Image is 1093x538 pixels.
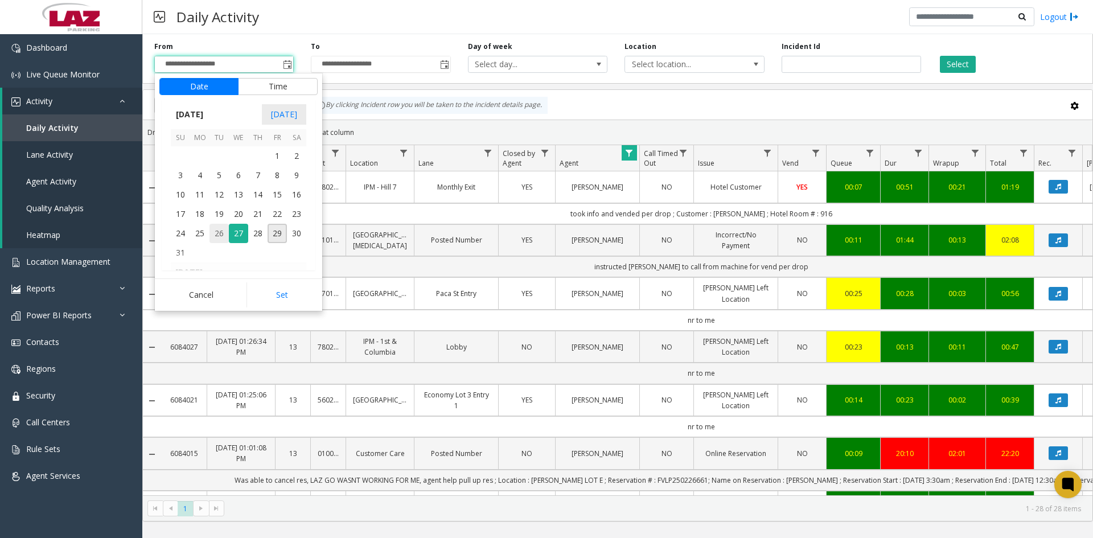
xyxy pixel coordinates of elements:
[833,182,873,192] div: 00:07
[936,448,979,459] div: 02:01
[171,3,265,31] h3: Daily Activity
[562,342,632,352] a: [PERSON_NAME]
[268,204,287,224] td: Friday, August 22, 2025
[506,182,548,192] a: YES
[229,166,248,185] span: 6
[785,235,819,245] a: NO
[560,158,578,168] span: Agent
[11,97,20,106] img: 'icon'
[214,389,268,411] a: [DATE] 01:25:06 PM
[701,336,771,358] a: [PERSON_NAME] Left Location
[26,443,60,454] span: Rule Sets
[833,235,873,245] a: 00:11
[287,185,306,204] td: Saturday, August 16, 2025
[178,501,193,516] span: Page 1
[1040,11,1079,23] a: Logout
[171,224,190,243] span: 24
[209,129,229,147] th: Tu
[887,182,922,192] div: 00:51
[647,342,687,352] a: NO
[2,221,142,248] a: Heatmap
[26,256,110,267] span: Location Management
[936,182,979,192] a: 00:21
[26,417,70,428] span: Call Centers
[229,166,248,185] td: Wednesday, August 6, 2025
[936,395,979,405] a: 00:02
[154,3,165,31] img: pageIcon
[701,389,771,411] a: [PERSON_NAME] Left Location
[248,166,268,185] td: Thursday, August 7, 2025
[521,449,532,458] span: NO
[214,336,268,358] a: [DATE] 01:26:34 PM
[190,204,209,224] td: Monday, August 18, 2025
[248,129,268,147] th: Th
[993,395,1027,405] div: 00:39
[785,182,819,192] a: YES
[287,185,306,204] span: 16
[503,149,535,168] span: Closed by Agent
[887,288,922,299] a: 00:28
[268,129,287,147] th: Fr
[171,204,190,224] td: Sunday, August 17, 2025
[831,158,852,168] span: Queue
[287,166,306,185] span: 9
[808,145,824,161] a: Vend Filter Menu
[797,395,808,405] span: NO
[625,56,736,72] span: Select location...
[26,336,59,347] span: Contacts
[396,145,412,161] a: Location Filter Menu
[911,145,926,161] a: Dur Filter Menu
[143,450,161,459] a: Collapse Details
[171,262,306,282] th: [DATE]
[26,310,92,321] span: Power BI Reports
[2,195,142,221] a: Quality Analysis
[993,448,1027,459] div: 22:20
[887,395,922,405] a: 00:23
[506,235,548,245] a: YES
[214,442,268,464] a: [DATE] 01:01:08 PM
[168,448,200,459] a: 6084015
[26,122,79,133] span: Daily Activity
[887,448,922,459] a: 20:10
[833,395,873,405] a: 00:14
[480,145,496,161] a: Lane Filter Menu
[353,336,407,358] a: IPM - 1st & Columbia
[797,235,808,245] span: NO
[506,395,548,405] a: YES
[1016,145,1032,161] a: Total Filter Menu
[262,104,306,125] span: [DATE]
[287,166,306,185] td: Saturday, August 9, 2025
[26,229,60,240] span: Heatmap
[2,141,142,168] a: Lane Activity
[647,235,687,245] a: NO
[268,146,287,166] span: 1
[248,166,268,185] span: 7
[438,56,450,72] span: Toggle popup
[26,96,52,106] span: Activity
[537,145,553,161] a: Closed by Agent Filter Menu
[248,204,268,224] td: Thursday, August 21, 2025
[171,243,190,262] span: 31
[936,288,979,299] div: 00:03
[887,235,922,245] div: 01:44
[647,182,687,192] a: NO
[521,395,532,405] span: YES
[797,449,808,458] span: NO
[468,42,512,52] label: Day of week
[797,342,808,352] span: NO
[268,166,287,185] span: 8
[936,235,979,245] div: 00:13
[833,342,873,352] div: 00:23
[143,183,161,192] a: Collapse Details
[421,235,491,245] a: Posted Number
[229,204,248,224] td: Wednesday, August 20, 2025
[318,448,339,459] a: 010016
[26,363,56,374] span: Regions
[11,418,20,428] img: 'icon'
[521,342,532,352] span: NO
[248,224,268,243] td: Thursday, August 28, 2025
[11,44,20,53] img: 'icon'
[159,282,243,307] button: Cancel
